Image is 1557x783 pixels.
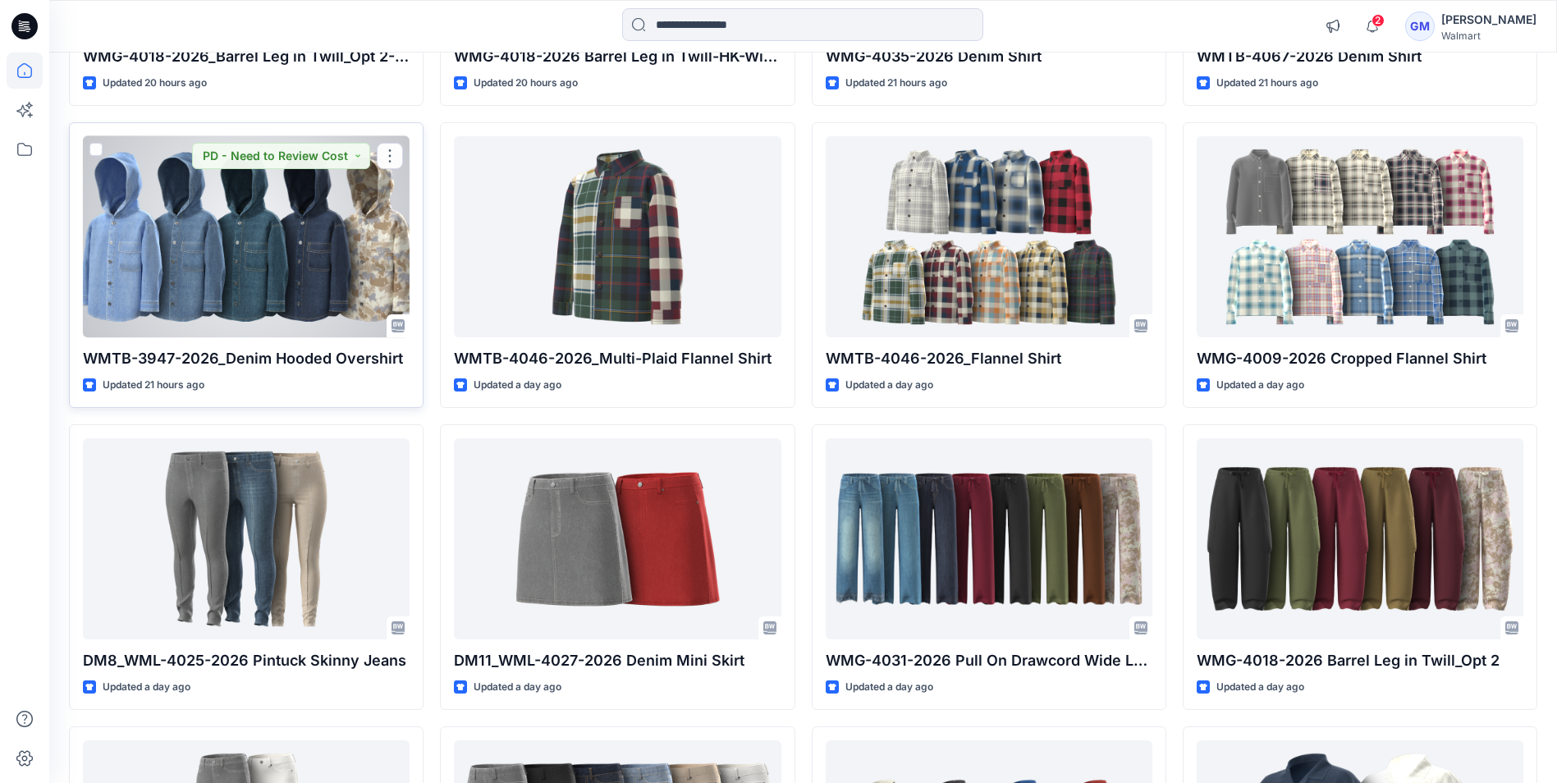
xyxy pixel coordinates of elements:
[1372,14,1385,27] span: 2
[1405,11,1435,41] div: GM
[845,679,933,696] p: Updated a day ago
[103,75,207,92] p: Updated 20 hours ago
[454,649,781,672] p: DM11_WML-4027-2026 Denim Mini Skirt
[826,347,1152,370] p: WMTB-4046-2026_Flannel Shirt
[826,45,1152,68] p: WMG-4035-2026 Denim Shirt
[1197,649,1523,672] p: WMG-4018-2026 Barrel Leg in Twill_Opt 2
[826,649,1152,672] p: WMG-4031-2026 Pull On Drawcord Wide Leg_Opt3
[1216,75,1318,92] p: Updated 21 hours ago
[1197,136,1523,337] a: WMG-4009-2026 Cropped Flannel Shirt
[826,136,1152,337] a: WMTB-4046-2026_Flannel Shirt
[1216,377,1304,394] p: Updated a day ago
[103,679,190,696] p: Updated a day ago
[454,45,781,68] p: WMG-4018-2026 Barrel Leg in Twill-HK-With SS
[454,347,781,370] p: WMTB-4046-2026_Multi-Plaid Flannel Shirt
[474,75,578,92] p: Updated 20 hours ago
[474,377,561,394] p: Updated a day ago
[845,75,947,92] p: Updated 21 hours ago
[1197,438,1523,639] a: WMG-4018-2026 Barrel Leg in Twill_Opt 2
[826,438,1152,639] a: WMG-4031-2026 Pull On Drawcord Wide Leg_Opt3
[454,136,781,337] a: WMTB-4046-2026_Multi-Plaid Flannel Shirt
[845,377,933,394] p: Updated a day ago
[1441,10,1536,30] div: [PERSON_NAME]
[1197,45,1523,68] p: WMTB-4067-2026 Denim Shirt
[83,45,410,68] p: WMG-4018-2026_Barrel Leg in Twill_Opt 2-HK Version-Styling
[454,438,781,639] a: DM11_WML-4027-2026 Denim Mini Skirt
[1197,347,1523,370] p: WMG-4009-2026 Cropped Flannel Shirt
[83,649,410,672] p: DM8_WML-4025-2026 Pintuck Skinny Jeans
[1441,30,1536,42] div: Walmart
[474,679,561,696] p: Updated a day ago
[83,438,410,639] a: DM8_WML-4025-2026 Pintuck Skinny Jeans
[1216,679,1304,696] p: Updated a day ago
[83,136,410,337] a: WMTB-3947-2026_Denim Hooded Overshirt
[103,377,204,394] p: Updated 21 hours ago
[83,347,410,370] p: WMTB-3947-2026_Denim Hooded Overshirt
